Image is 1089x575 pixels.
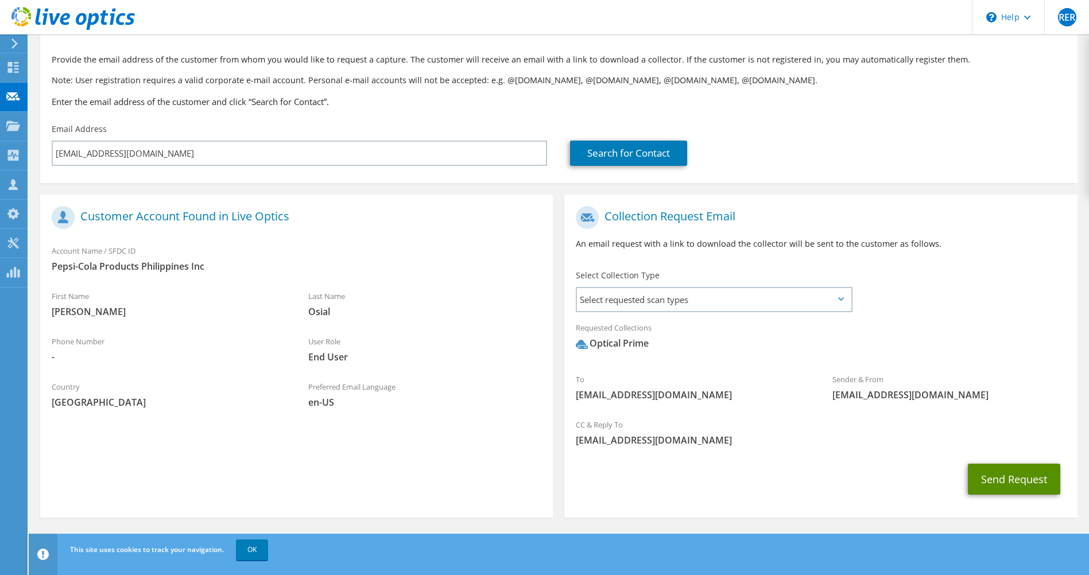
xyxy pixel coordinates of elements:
[576,337,649,350] div: Optical Prime
[564,316,1077,362] div: Requested Collections
[297,375,553,414] div: Preferred Email Language
[236,539,268,560] a: OK
[40,375,297,414] div: Country
[70,545,224,554] span: This site uses cookies to track your navigation.
[308,396,542,409] span: en-US
[577,288,850,311] span: Select requested scan types
[52,396,285,409] span: [GEOGRAPHIC_DATA]
[40,329,297,369] div: Phone Number
[52,206,536,229] h1: Customer Account Found in Live Optics
[40,284,297,324] div: First Name
[576,434,1065,446] span: [EMAIL_ADDRESS][DOMAIN_NAME]
[576,238,1065,250] p: An email request with a link to download the collector will be sent to the customer as follows.
[832,388,1066,401] span: [EMAIL_ADDRESS][DOMAIN_NAME]
[570,141,687,166] a: Search for Contact
[308,305,542,318] span: Osial
[40,239,553,278] div: Account Name / SFDC ID
[52,123,107,135] label: Email Address
[52,305,285,318] span: [PERSON_NAME]
[821,367,1078,407] div: Sender & From
[1058,8,1076,26] span: RER
[297,329,553,369] div: User Role
[52,351,285,363] span: -
[576,206,1060,229] h1: Collection Request Email
[564,367,821,407] div: To
[52,95,1066,108] h3: Enter the email address of the customer and click “Search for Contact”.
[576,270,660,281] label: Select Collection Type
[52,53,1066,66] p: Provide the email address of the customer from whom you would like to request a capture. The cust...
[968,464,1060,495] button: Send Request
[564,413,1077,452] div: CC & Reply To
[52,260,541,273] span: Pepsi-Cola Products Philippines Inc
[52,74,1066,87] p: Note: User registration requires a valid corporate e-mail account. Personal e-mail accounts will ...
[576,388,809,401] span: [EMAIL_ADDRESS][DOMAIN_NAME]
[986,12,997,22] svg: \n
[308,351,542,363] span: End User
[297,284,553,324] div: Last Name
